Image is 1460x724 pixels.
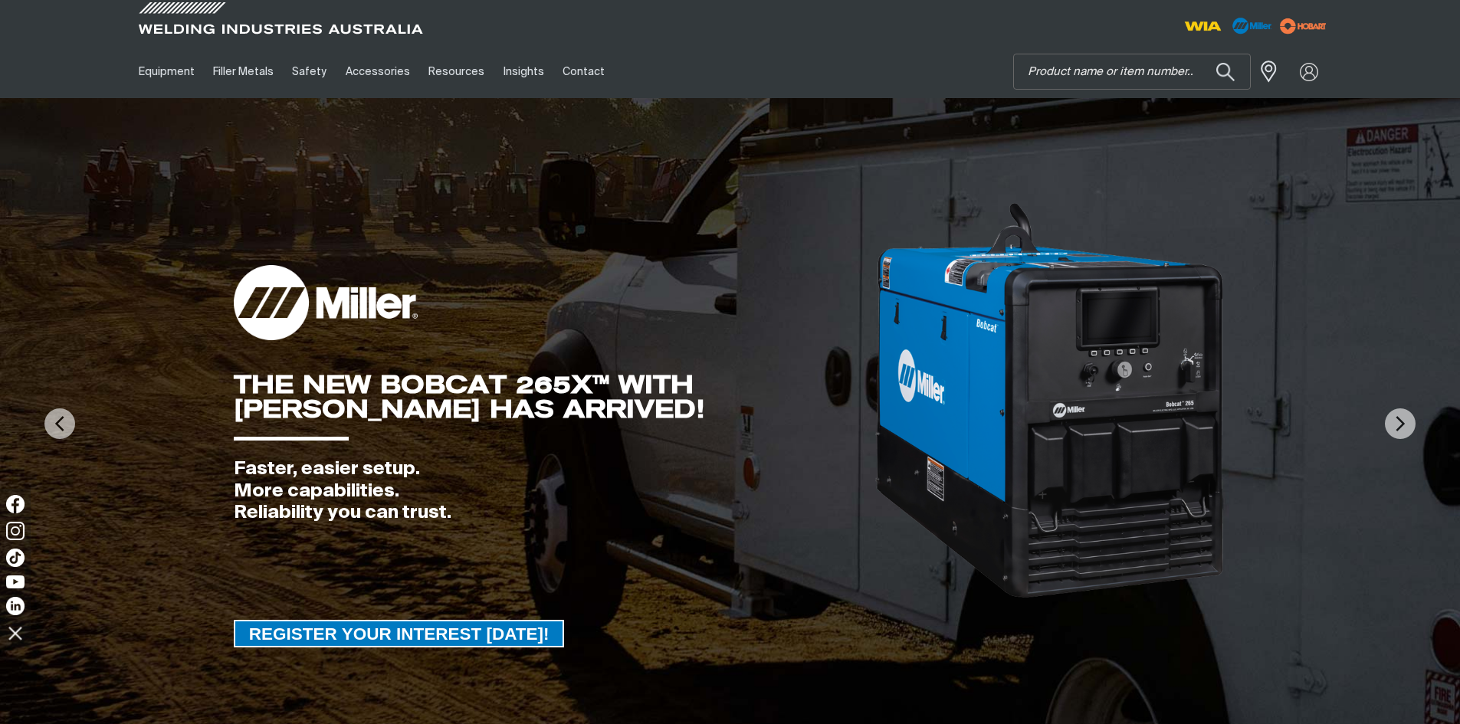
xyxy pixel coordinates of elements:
a: Resources [419,45,494,98]
a: Equipment [130,45,204,98]
a: REGISTER YOUR INTEREST TODAY! [234,620,565,647]
button: Search products [1199,54,1252,90]
a: Safety [283,45,336,98]
img: LinkedIn [6,597,25,615]
img: Instagram [6,522,25,540]
input: Product name or item number... [1014,54,1250,89]
img: YouTube [6,575,25,588]
img: miller [1275,15,1331,38]
img: PrevArrow [44,408,75,439]
a: Filler Metals [204,45,283,98]
img: hide socials [2,620,28,646]
div: THE NEW BOBCAT 265X™ WITH [PERSON_NAME] HAS ARRIVED! [234,372,874,421]
span: REGISTER YOUR INTEREST [DATE]! [235,620,563,647]
img: TikTok [6,549,25,567]
nav: Main [130,45,1031,98]
a: Insights [494,45,553,98]
img: Facebook [6,495,25,513]
a: Contact [553,45,614,98]
img: NextArrow [1385,408,1416,439]
div: Faster, easier setup. More capabilities. Reliability you can trust. [234,458,874,524]
a: Accessories [336,45,419,98]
